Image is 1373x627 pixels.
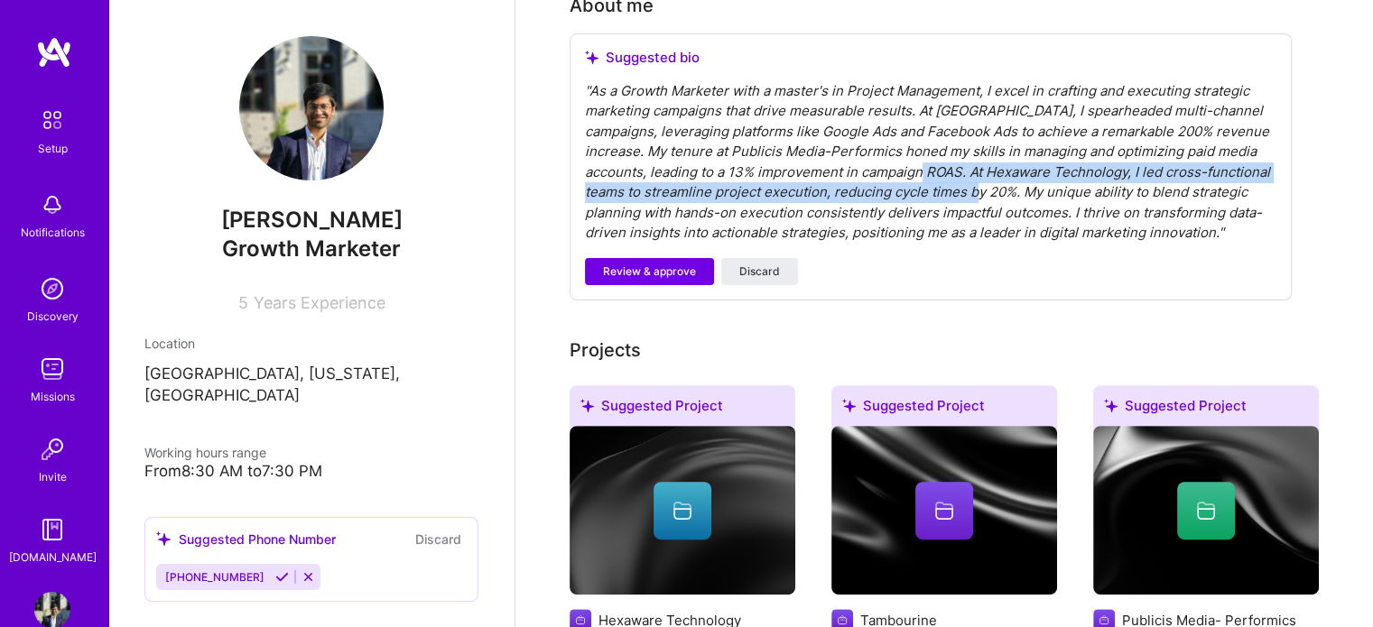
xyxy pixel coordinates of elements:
[585,81,1276,244] div: " As a Growth Marketer with a master's in Project Management, I excel in crafting and executing s...
[831,385,1057,433] div: Suggested Project
[302,570,315,584] i: Reject
[238,293,248,312] span: 5
[254,293,385,312] span: Years Experience
[570,337,641,364] div: Projects
[144,207,478,234] span: [PERSON_NAME]
[222,235,401,262] span: Growth Marketer
[831,426,1057,595] img: cover
[156,531,172,547] i: icon SuggestedTeams
[33,101,71,139] img: setup
[603,263,696,280] span: Review & approve
[570,337,641,364] div: Add projects you've worked on
[239,36,384,180] img: User Avatar
[144,334,478,353] div: Location
[39,467,67,486] div: Invite
[1104,399,1118,412] i: icon SuggestedTeams
[27,307,79,326] div: Discovery
[165,570,264,584] span: [PHONE_NUMBER]
[721,258,798,285] button: Discard
[144,462,478,481] div: From 8:30 AM to 7:30 PM
[34,431,70,467] img: Invite
[842,399,856,412] i: icon SuggestedTeams
[570,385,795,433] div: Suggested Project
[34,351,70,387] img: teamwork
[34,512,70,548] img: guide book
[34,271,70,307] img: discovery
[585,49,1276,67] div: Suggested bio
[585,258,714,285] button: Review & approve
[144,364,478,407] p: [GEOGRAPHIC_DATA], [US_STATE], [GEOGRAPHIC_DATA]
[580,399,594,412] i: icon SuggestedTeams
[36,36,72,69] img: logo
[739,263,780,280] span: Discard
[275,570,289,584] i: Accept
[570,426,795,595] img: cover
[1093,426,1319,595] img: cover
[156,530,336,549] div: Suggested Phone Number
[21,223,85,242] div: Notifications
[34,187,70,223] img: bell
[144,445,266,460] span: Working hours range
[38,139,68,158] div: Setup
[9,548,97,567] div: [DOMAIN_NAME]
[1093,385,1319,433] div: Suggested Project
[31,387,75,406] div: Missions
[410,529,467,549] button: Discard
[585,51,598,64] i: icon SuggestedTeams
